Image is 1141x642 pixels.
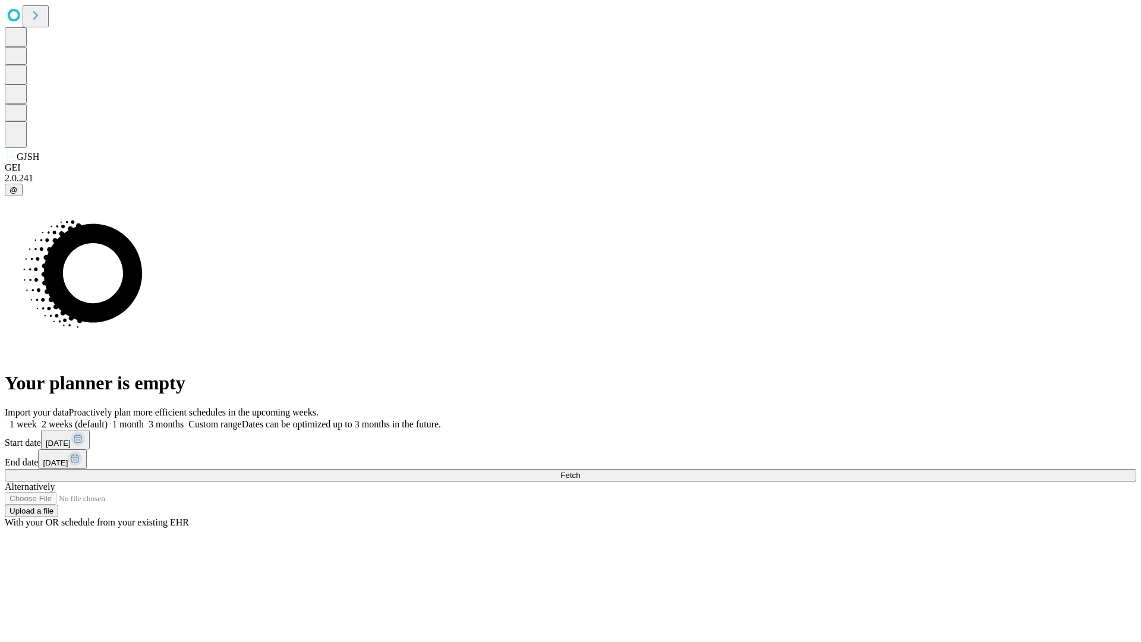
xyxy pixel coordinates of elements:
div: GEI [5,162,1136,173]
button: Fetch [5,469,1136,481]
div: End date [5,449,1136,469]
span: Import your data [5,407,69,417]
span: Fetch [560,471,580,480]
span: [DATE] [43,458,68,467]
span: @ [10,185,18,194]
div: 2.0.241 [5,173,1136,184]
span: Alternatively [5,481,55,492]
button: @ [5,184,23,196]
span: GJSH [17,152,39,162]
span: 1 week [10,419,37,429]
span: 1 month [112,419,144,429]
span: 3 months [149,419,184,429]
span: Proactively plan more efficient schedules in the upcoming weeks. [69,407,319,417]
span: 2 weeks (default) [42,419,108,429]
span: Custom range [188,419,241,429]
span: With your OR schedule from your existing EHR [5,517,189,527]
span: [DATE] [46,439,71,448]
div: Start date [5,430,1136,449]
button: [DATE] [41,430,90,449]
button: Upload a file [5,505,58,517]
h1: Your planner is empty [5,372,1136,394]
button: [DATE] [38,449,87,469]
span: Dates can be optimized up to 3 months in the future. [242,419,441,429]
